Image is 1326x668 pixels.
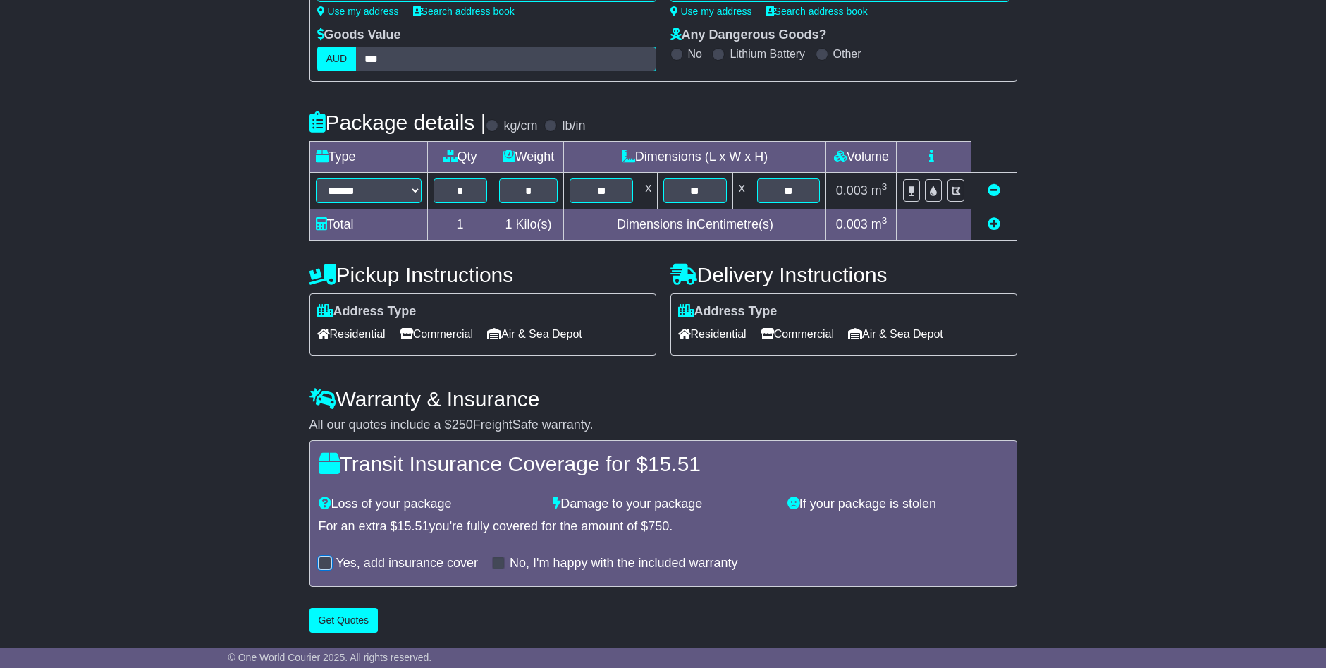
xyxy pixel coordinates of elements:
td: Total [309,209,427,241]
td: Qty [427,142,493,173]
span: 0.003 [836,217,868,231]
label: No, I'm happy with the included warranty [510,556,738,571]
label: Yes, add insurance cover [336,556,478,571]
label: No [688,47,702,61]
td: Dimensions in Centimetre(s) [564,209,826,241]
td: 1 [427,209,493,241]
a: Use my address [670,6,752,17]
span: Commercial [761,323,834,345]
h4: Delivery Instructions [670,263,1017,286]
label: Goods Value [317,28,401,43]
a: Search address book [766,6,868,17]
h4: Pickup Instructions [309,263,656,286]
span: Commercial [400,323,473,345]
span: 15.51 [398,519,429,533]
sup: 3 [882,181,888,192]
label: Address Type [317,304,417,320]
td: Dimensions (L x W x H) [564,142,826,173]
span: 0.003 [836,183,868,198]
h4: Transit Insurance Coverage for $ [319,452,1008,475]
button: Get Quotes [309,608,379,633]
label: Lithium Battery [730,47,805,61]
td: Volume [826,142,897,173]
td: x [732,173,751,209]
span: Residential [678,323,747,345]
h4: Warranty & Insurance [309,387,1017,411]
span: Air & Sea Depot [487,323,582,345]
td: Kilo(s) [493,209,564,241]
span: 250 [452,418,473,432]
span: © One World Courier 2025. All rights reserved. [228,652,432,663]
label: kg/cm [503,119,537,134]
span: m [871,217,888,231]
a: Add new item [988,217,1000,231]
div: All our quotes include a $ FreightSafe warranty. [309,418,1017,433]
span: 15.51 [648,452,701,475]
label: Other [833,47,861,61]
td: Type [309,142,427,173]
span: 750 [648,519,669,533]
span: m [871,183,888,198]
div: If your package is stolen [780,497,1015,512]
label: Address Type [678,304,778,320]
a: Use my address [317,6,399,17]
label: AUD [317,47,357,71]
label: Any Dangerous Goods? [670,28,827,43]
div: For an extra $ you're fully covered for the amount of $ . [319,519,1008,535]
div: Damage to your package [546,497,780,512]
td: Weight [493,142,564,173]
label: lb/in [562,119,585,134]
h4: Package details | [309,111,486,134]
a: Remove this item [988,183,1000,198]
span: Residential [317,323,386,345]
a: Search address book [413,6,515,17]
td: x [639,173,658,209]
sup: 3 [882,215,888,226]
div: Loss of your package [312,497,546,512]
span: Air & Sea Depot [848,323,943,345]
span: 1 [505,217,512,231]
